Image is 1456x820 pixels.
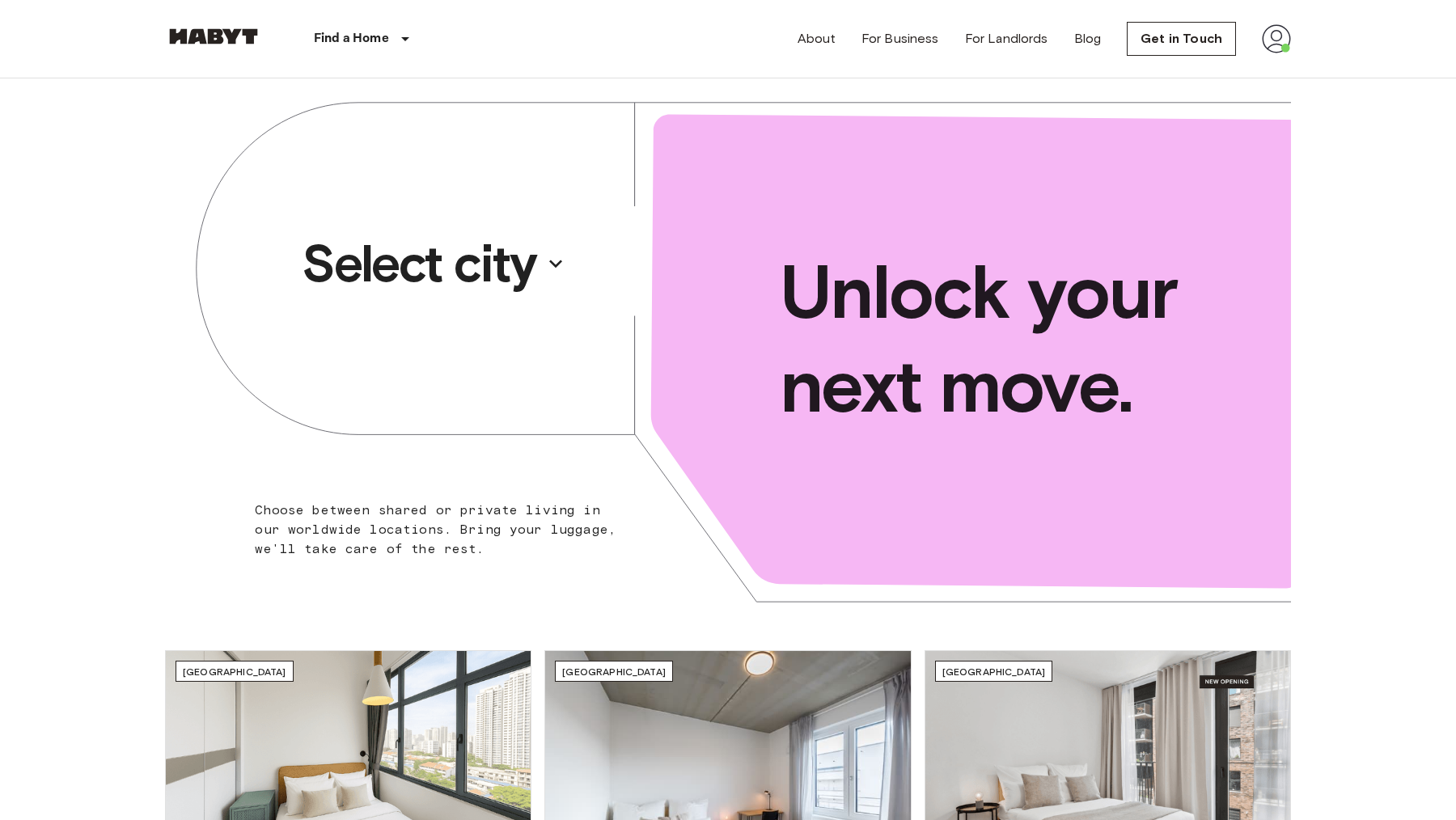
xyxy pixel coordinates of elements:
img: Habyt [165,28,262,44]
a: Blog [1074,29,1102,49]
span: [GEOGRAPHIC_DATA] [183,666,286,678]
p: Choose between shared or private living in our worldwide locations. Bring your luggage, we'll tak... [255,501,626,559]
span: [GEOGRAPHIC_DATA] [942,666,1046,678]
button: Select city [295,226,572,301]
p: Select city [302,231,536,296]
a: For Business [861,29,939,49]
a: Get in Touch [1127,22,1236,56]
a: About [798,29,836,49]
span: [GEOGRAPHIC_DATA] [562,666,666,678]
p: Find a Home [314,29,389,49]
img: avatar [1262,24,1291,53]
a: For Landlords [965,29,1048,49]
p: Unlock your next move. [780,245,1265,433]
